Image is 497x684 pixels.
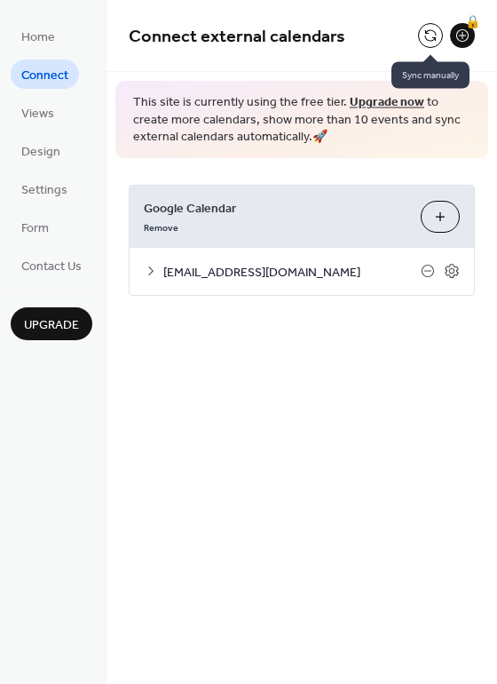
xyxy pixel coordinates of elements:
[21,181,67,200] span: Settings
[163,263,421,282] span: [EMAIL_ADDRESS][DOMAIN_NAME]
[11,251,92,280] a: Contact Us
[11,21,66,51] a: Home
[21,67,68,85] span: Connect
[21,105,54,123] span: Views
[133,94,470,147] span: This site is currently using the free tier. to create more calendars, show more than 10 events an...
[21,28,55,47] span: Home
[144,221,178,234] span: Remove
[144,199,406,218] span: Google Calendar
[11,98,65,127] a: Views
[21,258,82,276] span: Contact Us
[11,307,92,340] button: Upgrade
[129,20,345,54] span: Connect external calendars
[11,174,78,203] a: Settings
[21,143,60,162] span: Design
[11,60,79,89] a: Connect
[11,212,59,242] a: Form
[11,136,71,165] a: Design
[21,219,49,238] span: Form
[350,91,424,115] a: Upgrade now
[391,62,469,89] span: Sync manually
[24,316,79,335] span: Upgrade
